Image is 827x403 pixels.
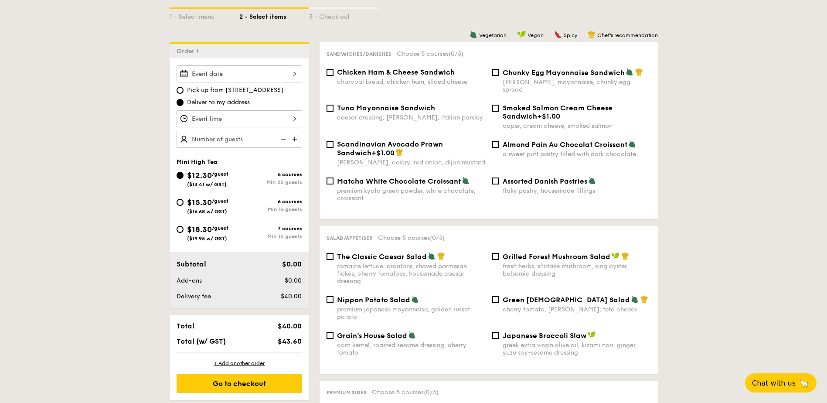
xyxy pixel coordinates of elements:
span: ($13.41 w/ GST) [187,181,227,188]
span: Spicy [564,32,577,38]
span: $40.00 [278,322,302,330]
img: icon-chef-hat.a58ddaea.svg [588,31,596,38]
span: Matcha White Chocolate Croissant [337,177,461,185]
span: Grilled Forest Mushroom Salad [503,253,610,261]
input: Green [DEMOGRAPHIC_DATA] Saladcherry tomato, [PERSON_NAME], feta cheese [492,296,499,303]
img: icon-vegetarian.fe4039eb.svg [462,177,470,184]
input: Deliver to my address [177,99,184,106]
span: Total [177,322,194,330]
span: $12.30 [187,171,212,180]
input: Nippon Potato Saladpremium japanese mayonnaise, golden russet potato [327,296,334,303]
span: (0/5) [424,389,439,396]
img: icon-vegan.f8ff3823.svg [517,31,526,38]
input: Japanese Broccoli Slawgreek extra virgin olive oil, kizami nori, ginger, yuzu soy-sesame dressing [492,332,499,339]
div: corn kernel, roasted sesame dressing, cherry tomato [337,342,485,356]
span: Choose 5 courses [397,50,463,58]
div: 6 courses [239,198,302,205]
span: Delivery fee [177,293,211,300]
span: Choose 5 courses [372,389,439,396]
div: romaine lettuce, croutons, shaved parmesan flakes, cherry tomatoes, housemade caesar dressing [337,263,485,285]
div: charcoal bread, chicken ham, sliced cheese [337,78,485,85]
input: Event date [177,65,302,82]
img: icon-vegetarian.fe4039eb.svg [628,140,636,148]
span: Vegetarian [479,32,507,38]
div: premium kyoto green powder, white chocolate, croissant [337,187,485,202]
span: Order 1 [177,48,202,55]
img: icon-chef-hat.a58ddaea.svg [437,252,445,260]
span: Chicken Ham & Cheese Sandwich [337,68,455,76]
div: 7 courses [239,225,302,232]
input: $18.30/guest($19.95 w/ GST)7 coursesMin 10 guests [177,226,184,233]
div: fresh herbs, shiitake mushroom, king oyster, balsamic dressing [503,263,651,277]
span: /guest [212,198,228,204]
input: Number of guests [177,131,302,148]
span: $40.00 [281,293,302,300]
span: Almond Pain Au Chocolat Croissant [503,140,627,149]
span: Salad/Appetiser [327,235,373,241]
div: premium japanese mayonnaise, golden russet potato [337,306,485,321]
img: icon-chef-hat.a58ddaea.svg [621,252,629,260]
span: +$1.00 [371,149,395,157]
span: Vegan [528,32,544,38]
span: +$1.00 [537,112,560,120]
img: icon-vegetarian.fe4039eb.svg [411,295,419,303]
span: /guest [212,171,228,177]
span: (0/5) [430,234,445,242]
div: Go to checkout [177,374,302,393]
span: Nippon Potato Salad [337,296,410,304]
span: Choose 5 courses [378,234,445,242]
div: 2 - Select items [239,9,309,21]
img: icon-add.58712e84.svg [289,131,302,147]
div: [PERSON_NAME], mayonnaise, chunky egg spread [503,79,651,93]
span: Grain's House Salad [337,331,407,340]
span: The Classic Caesar Salad [337,253,427,261]
input: Grain's House Saladcorn kernel, roasted sesame dressing, cherry tomato [327,332,334,339]
div: + Add another order [177,360,302,367]
img: icon-vegetarian.fe4039eb.svg [588,177,596,184]
span: Green [DEMOGRAPHIC_DATA] Salad [503,296,630,304]
input: $12.30/guest($13.41 w/ GST)5 coursesMin 20 guests [177,172,184,179]
div: [PERSON_NAME], celery, red onion, dijon mustard [337,159,485,166]
img: icon-vegetarian.fe4039eb.svg [470,31,477,38]
span: $15.30 [187,198,212,207]
span: Premium sides [327,389,367,396]
img: icon-chef-hat.a58ddaea.svg [635,68,643,76]
span: ($19.95 w/ GST) [187,236,227,242]
span: Mini High Tea [177,158,218,166]
span: Deliver to my address [187,98,250,107]
span: Chat with us [752,379,796,387]
img: icon-vegetarian.fe4039eb.svg [631,295,639,303]
img: icon-chef-hat.a58ddaea.svg [395,148,403,156]
input: Tuna Mayonnaise Sandwichcaesar dressing, [PERSON_NAME], italian parsley [327,105,334,112]
span: Assorted Danish Pastries [503,177,587,185]
div: 3 - Check out [309,9,379,21]
div: cherry tomato, [PERSON_NAME], feta cheese [503,306,651,313]
input: Chunky Egg Mayonnaise Sandwich[PERSON_NAME], mayonnaise, chunky egg spread [492,69,499,76]
input: $15.30/guest($16.68 w/ GST)6 coursesMin 15 guests [177,199,184,206]
div: 1 - Select menu [170,9,239,21]
img: icon-chef-hat.a58ddaea.svg [640,295,648,303]
input: Almond Pain Au Chocolat Croissanta sweet puff pastry filled with dark chocolate [492,141,499,148]
img: icon-spicy.37a8142b.svg [554,31,562,38]
div: Min 20 guests [239,179,302,185]
input: Matcha White Chocolate Croissantpremium kyoto green powder, white chocolate, croissant [327,178,334,184]
div: caesar dressing, [PERSON_NAME], italian parsley [337,114,485,121]
span: ($16.68 w/ GST) [187,208,227,215]
span: Japanese Broccoli Slaw [503,331,586,340]
span: $43.60 [278,337,302,345]
input: Scandinavian Avocado Prawn Sandwich+$1.00[PERSON_NAME], celery, red onion, dijon mustard [327,141,334,148]
span: 🦙 [799,378,810,388]
input: Smoked Salmon Cream Cheese Sandwich+$1.00caper, cream cheese, smoked salmon [492,105,499,112]
span: $0.00 [285,277,302,284]
span: Smoked Salmon Cream Cheese Sandwich [503,104,613,120]
div: a sweet puff pastry filled with dark chocolate [503,150,651,158]
div: caper, cream cheese, smoked salmon [503,122,651,130]
button: Chat with us🦙 [745,373,817,393]
span: Subtotal [177,260,206,268]
span: Add-ons [177,277,202,284]
img: icon-vegan.f8ff3823.svg [611,252,620,260]
div: Min 10 guests [239,233,302,239]
span: $0.00 [282,260,302,268]
span: Chef's recommendation [597,32,658,38]
span: $18.30 [187,225,212,234]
